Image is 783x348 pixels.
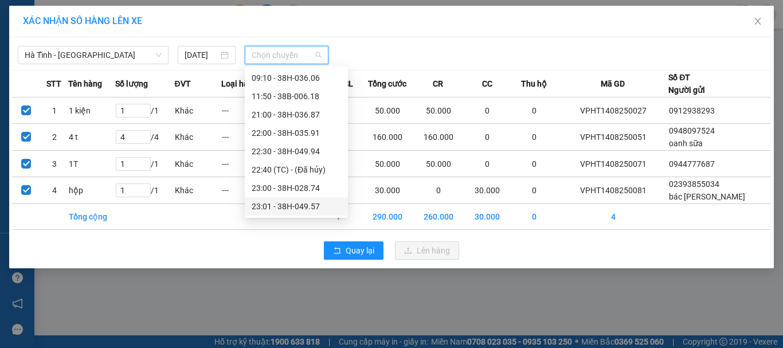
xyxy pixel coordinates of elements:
[221,177,268,204] td: ---
[25,46,162,64] span: Hà Tĩnh - Hà Nội
[511,97,558,124] td: 0
[252,163,341,176] div: 22:40 (TC) - (Đã hủy)
[221,151,268,177] td: ---
[125,83,199,108] h1: VPHT1408250071
[753,17,762,26] span: close
[668,71,705,96] div: Số ĐT Người gửi
[368,77,406,90] span: Tổng cước
[558,151,668,177] td: VPHT1408250071
[174,77,190,90] span: ĐVT
[115,97,174,124] td: / 1
[521,77,547,90] span: Thu hộ
[40,177,68,204] td: 4
[511,151,558,177] td: 0
[362,204,413,230] td: 290.000
[23,15,142,26] span: XÁC NHẬN SỐ HÀNG LÊN XE
[324,241,383,260] button: rollbackQuay lại
[174,151,221,177] td: Khác
[362,151,413,177] td: 50.000
[68,77,102,90] span: Tên hàng
[669,139,703,148] span: oanh sữa
[252,90,341,103] div: 11:50 - 38B-006.18
[68,151,115,177] td: 1T
[413,151,464,177] td: 50.000
[252,72,341,84] div: 09:10 - 38H-036.06
[64,42,260,57] li: Hotline: 19001874
[185,49,218,61] input: 14/08/2025
[362,97,413,124] td: 50.000
[40,151,68,177] td: 3
[68,97,115,124] td: 1 kiện
[482,77,492,90] span: CC
[108,59,215,73] b: Gửi khách hàng
[669,106,715,115] span: 0912938293
[362,177,413,204] td: 30.000
[669,179,719,189] span: 02393855034
[413,97,464,124] td: 50.000
[464,177,511,204] td: 30.000
[221,124,268,151] td: ---
[221,77,257,90] span: Loại hàng
[346,244,374,257] span: Quay lại
[115,124,174,151] td: / 4
[68,204,115,230] td: Tổng cộng
[333,247,341,256] span: rollback
[174,124,221,151] td: Khác
[464,204,511,230] td: 30.000
[252,182,341,194] div: 23:00 - 38H-028.74
[558,97,668,124] td: VPHT1408250027
[413,124,464,151] td: 160.000
[252,145,341,158] div: 22:30 - 38H-049.94
[68,124,115,151] td: 4 t
[464,97,511,124] td: 0
[464,124,511,151] td: 0
[68,177,115,204] td: hộp
[40,97,68,124] td: 1
[669,126,715,135] span: 0948097524
[395,241,459,260] button: uploadLên hàng
[64,28,260,42] li: 146 [GEOGRAPHIC_DATA], [GEOGRAPHIC_DATA]
[511,177,558,204] td: 0
[14,83,124,140] b: GỬI : VP [PERSON_NAME]
[669,159,715,169] span: 0944777687
[115,151,174,177] td: / 1
[433,77,443,90] span: CR
[362,124,413,151] td: 160.000
[464,151,511,177] td: 0
[174,97,221,124] td: Khác
[558,177,668,204] td: VPHT1408250081
[601,77,625,90] span: Mã GD
[135,13,187,28] b: Phú Quý
[413,204,464,230] td: 260.000
[669,192,745,201] span: bác [PERSON_NAME]
[46,77,61,90] span: STT
[558,124,668,151] td: VPHT1408250051
[40,124,68,151] td: 2
[252,200,341,213] div: 23:01 - 38H-049.57
[115,177,174,204] td: / 1
[511,124,558,151] td: 0
[742,6,774,38] button: Close
[174,177,221,204] td: Khác
[511,204,558,230] td: 0
[413,177,464,204] td: 0
[221,97,268,124] td: ---
[252,127,341,139] div: 22:00 - 38H-035.91
[252,46,322,64] span: Chọn chuyến
[558,204,668,230] td: 4
[252,108,341,121] div: 21:00 - 38H-036.87
[115,77,148,90] span: Số lượng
